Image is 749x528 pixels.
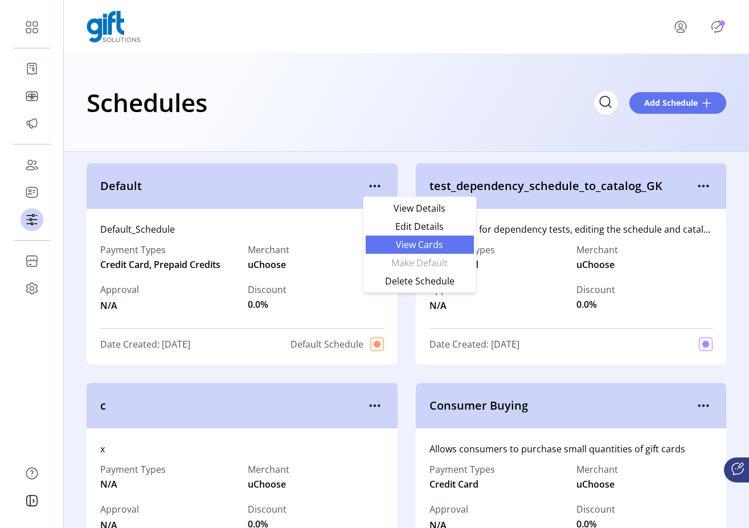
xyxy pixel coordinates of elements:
[248,502,286,516] label: Discount
[87,82,207,122] h1: Schedules
[576,463,618,476] label: Merchant
[100,222,384,236] div: Default_Schedule
[429,337,519,351] span: Date Created: [DATE]
[100,243,236,257] label: Payment Types
[366,199,474,217] li: View Details
[429,222,713,236] div: Being used for dependency tests, editing the schedule and catalog
[100,442,384,456] div: x
[290,337,363,351] span: Default Schedule
[366,397,384,415] button: menu
[576,258,615,271] span: uChoose
[100,502,139,516] span: Approval
[366,236,474,254] li: View Cards
[429,463,495,476] label: Payment Types
[87,11,141,43] img: logo
[100,397,366,414] span: c
[694,177,713,195] button: menu
[708,18,726,36] button: Publisher Panel
[248,477,286,491] span: uChoose
[576,243,618,257] label: Merchant
[100,258,236,271] span: Credit Card, Prepaid Credits
[100,296,139,312] span: N/A
[100,283,139,296] span: Approval
[366,272,474,290] li: Delete Schedule
[644,97,698,109] span: Add Schedule
[373,222,467,231] span: Edit Details
[248,243,289,257] label: Merchant
[576,502,615,516] label: Discount
[576,477,615,491] span: uChoose
[576,283,615,296] label: Discount
[658,13,708,40] button: menu
[100,463,166,476] label: Payment Types
[248,283,286,296] label: Discount
[373,277,467,286] span: Delete Schedule
[373,240,467,249] span: View Cards
[366,217,474,236] li: Edit Details
[576,298,597,311] span: 0.0%
[629,92,726,114] button: Add Schedule
[248,258,286,271] span: uChoose
[694,397,713,415] button: menu
[248,298,268,311] span: 0.0%
[100,337,190,351] span: Date Created: [DATE]
[594,91,618,115] input: Search
[429,178,695,195] span: test_dependency_schedule_to_catalog_GK
[429,397,695,414] span: Consumer Buying
[373,204,467,213] span: View Details
[248,463,289,476] label: Merchant
[100,178,366,195] span: Default
[429,477,478,491] span: Credit Card
[429,442,713,456] div: Allows consumers to purchase small quantities of gift cards
[100,477,117,491] span: N/A
[429,296,468,312] span: N/A
[429,502,468,516] span: Approval
[366,177,384,195] button: menu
